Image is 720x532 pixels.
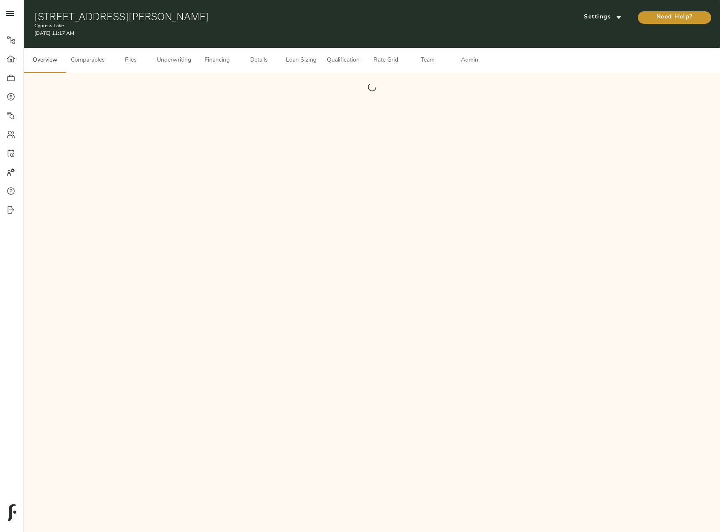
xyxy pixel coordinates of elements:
[453,55,485,66] span: Admin
[327,55,360,66] span: Qualification
[243,55,275,66] span: Details
[370,55,401,66] span: Rate Grid
[285,55,317,66] span: Loan Sizing
[115,55,147,66] span: Files
[646,12,703,23] span: Need Help?
[157,55,191,66] span: Underwriting
[412,55,443,66] span: Team
[638,11,711,24] button: Need Help?
[34,10,484,22] h1: [STREET_ADDRESS][PERSON_NAME]
[29,55,61,66] span: Overview
[201,55,233,66] span: Financing
[71,55,105,66] span: Comparables
[580,12,626,23] span: Settings
[34,22,484,30] p: Cypress Lake
[571,11,634,23] button: Settings
[34,30,484,37] p: [DATE] 11:17 AM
